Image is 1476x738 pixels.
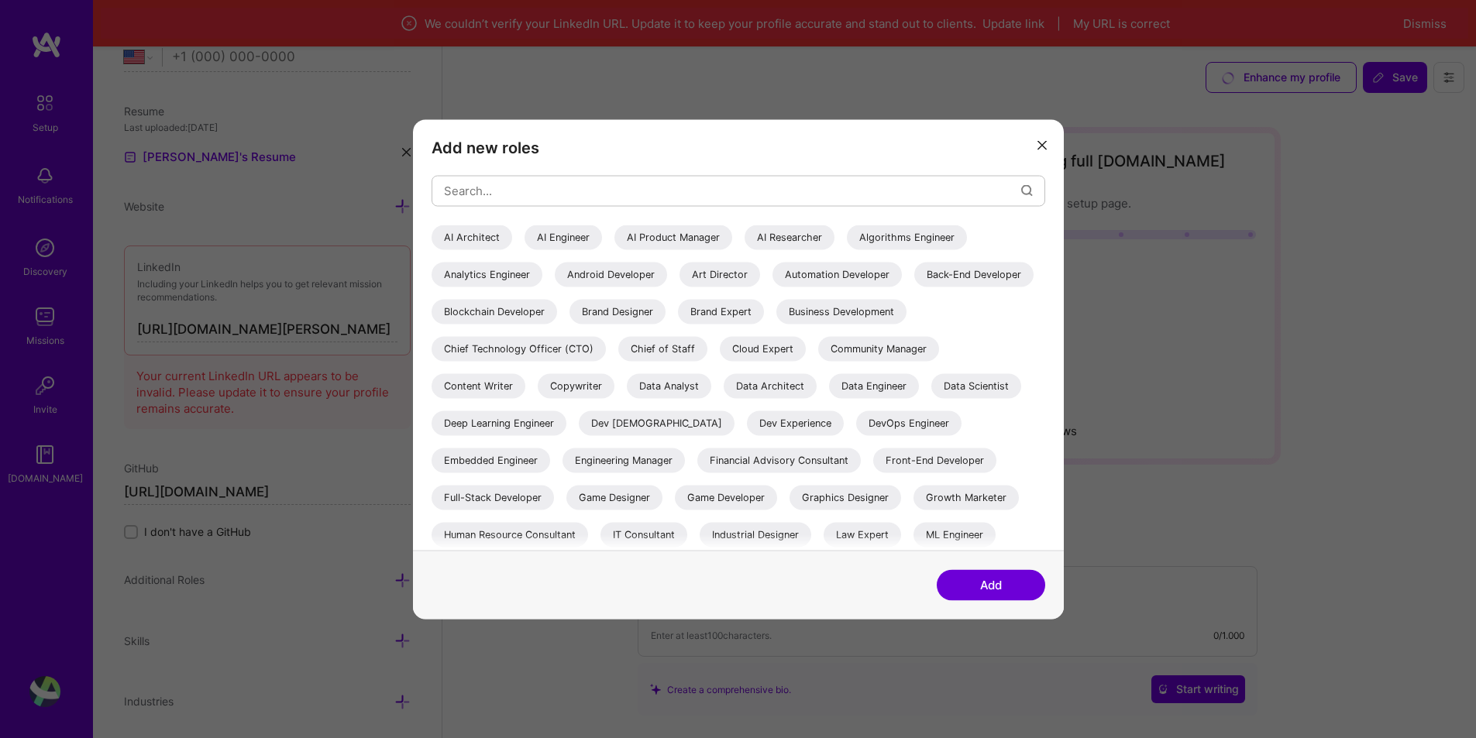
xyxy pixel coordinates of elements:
[569,299,666,324] div: Brand Designer
[432,336,606,361] div: Chief Technology Officer (CTO)
[432,410,566,435] div: Deep Learning Engineer
[937,569,1045,600] button: Add
[913,485,1019,510] div: Growth Marketer
[444,171,1021,211] input: Search...
[432,448,550,472] div: Embedded Engineer
[1037,141,1047,150] i: icon Close
[745,225,834,249] div: AI Researcher
[829,373,919,398] div: Data Engineer
[1021,185,1033,197] i: icon Search
[614,225,732,249] div: AI Product Manager
[790,485,901,510] div: Graphics Designer
[724,373,817,398] div: Data Architect
[772,262,902,287] div: Automation Developer
[675,485,777,510] div: Game Developer
[618,336,707,361] div: Chief of Staff
[720,336,806,361] div: Cloud Expert
[579,410,735,435] div: Dev [DEMOGRAPHIC_DATA]
[818,336,939,361] div: Community Manager
[432,262,542,287] div: Analytics Engineer
[538,373,614,398] div: Copywriter
[600,522,687,547] div: IT Consultant
[413,119,1064,619] div: modal
[680,262,760,287] div: Art Director
[697,448,861,472] div: Financial Advisory Consultant
[913,522,996,547] div: ML Engineer
[432,485,554,510] div: Full-Stack Developer
[432,225,512,249] div: AI Architect
[873,448,996,472] div: Front-End Developer
[525,225,602,249] div: AI Engineer
[931,373,1021,398] div: Data Scientist
[566,485,662,510] div: Game Designer
[914,262,1034,287] div: Back-End Developer
[824,522,901,547] div: Law Expert
[776,299,907,324] div: Business Development
[678,299,764,324] div: Brand Expert
[432,299,557,324] div: Blockchain Developer
[847,225,967,249] div: Algorithms Engineer
[432,522,588,547] div: Human Resource Consultant
[747,410,844,435] div: Dev Experience
[555,262,667,287] div: Android Developer
[432,138,1045,156] h3: Add new roles
[700,522,811,547] div: Industrial Designer
[432,373,525,398] div: Content Writer
[563,448,685,472] div: Engineering Manager
[856,410,962,435] div: DevOps Engineer
[627,373,711,398] div: Data Analyst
